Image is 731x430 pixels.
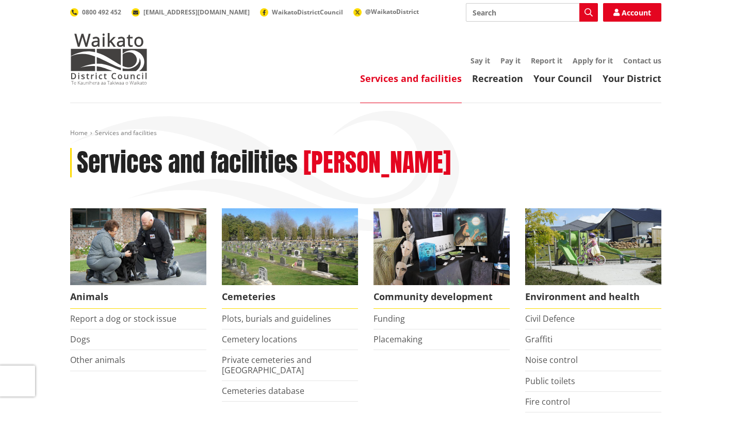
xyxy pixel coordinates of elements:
a: Report a dog or stock issue [70,313,176,324]
a: Public toilets [525,375,575,387]
a: Your District [603,72,661,85]
a: Matariki Travelling Suitcase Art Exhibition Community development [373,208,510,309]
a: Your Council [533,72,592,85]
a: Contact us [623,56,661,65]
a: Services and facilities [360,72,462,85]
span: @WaikatoDistrict [365,7,419,16]
img: Waikato District Council - Te Kaunihera aa Takiwaa o Waikato [70,33,148,85]
img: Animal Control [70,208,206,285]
h1: Services and facilities [77,148,298,178]
span: Environment and health [525,285,661,309]
img: Huntly Cemetery [222,208,358,285]
a: Home [70,128,88,137]
a: @WaikatoDistrict [353,7,419,16]
a: Other animals [70,354,125,366]
a: Plots, burials and guidelines [222,313,331,324]
a: Dogs [70,334,90,345]
a: Noise control [525,354,578,366]
span: Services and facilities [95,128,157,137]
a: Waikato District Council Animal Control team Animals [70,208,206,309]
img: New housing in Pokeno [525,208,661,285]
img: Matariki Travelling Suitcase Art Exhibition [373,208,510,285]
h2: [PERSON_NAME] [303,148,451,178]
a: Account [603,3,661,22]
nav: breadcrumb [70,129,661,138]
span: Cemeteries [222,285,358,309]
a: Recreation [472,72,523,85]
a: Fire control [525,396,570,407]
a: Cemeteries database [222,385,304,396]
a: Huntly Cemetery Cemeteries [222,208,358,309]
a: [EMAIL_ADDRESS][DOMAIN_NAME] [132,8,250,16]
a: Pay it [500,56,521,65]
a: New housing in Pokeno Environment and health [525,208,661,309]
a: WaikatoDistrictCouncil [260,8,343,16]
span: [EMAIL_ADDRESS][DOMAIN_NAME] [143,8,250,16]
span: 0800 492 452 [82,8,121,16]
span: Animals [70,285,206,309]
a: Placemaking [373,334,423,345]
a: Cemetery locations [222,334,297,345]
span: WaikatoDistrictCouncil [272,8,343,16]
a: Civil Defence [525,313,575,324]
a: 0800 492 452 [70,8,121,16]
a: Say it [470,56,490,65]
a: Funding [373,313,405,324]
a: Report it [531,56,562,65]
span: Community development [373,285,510,309]
a: Apply for it [573,56,613,65]
a: Graffiti [525,334,553,345]
a: Private cemeteries and [GEOGRAPHIC_DATA] [222,354,312,375]
input: Search input [466,3,598,22]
